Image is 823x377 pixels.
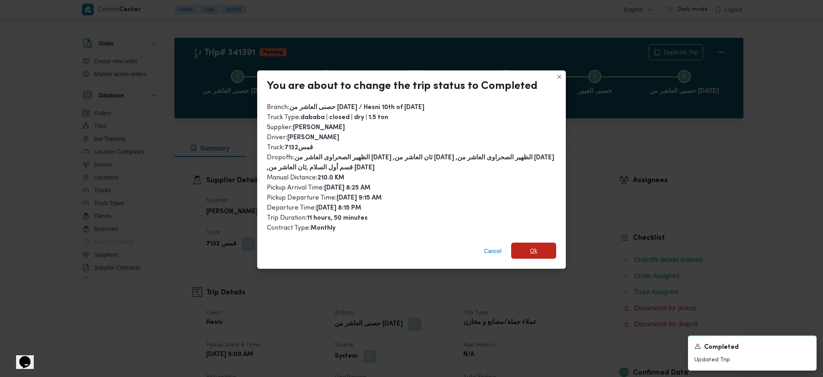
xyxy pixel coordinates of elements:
[285,145,313,151] b: قمس7132
[293,125,345,131] b: [PERSON_NAME]
[311,225,336,231] b: Monthly
[289,105,424,111] b: حصنى العاشر من [DATE] / Hesni 10th of [DATE]
[337,195,382,201] b: [DATE] 9:15 AM
[316,205,361,211] b: [DATE] 8:15 PM
[511,243,556,259] button: Ok
[267,205,361,211] span: Departure Time :
[267,225,336,231] span: Contract Type :
[481,243,505,259] button: Cancel
[484,246,502,256] span: Cancel
[267,144,313,151] span: Truck :
[267,134,339,141] span: Driver :
[267,215,368,221] span: Trip Duration :
[704,343,739,352] span: Completed
[267,80,537,93] div: You are about to change the trip status to Completed
[307,215,368,221] b: 11 hours, 50 minutes
[267,155,554,171] b: الظهير الصحراوى العاشر من [DATE] ,ثان العاشر من [DATE] ,الظهير الصحراوى العاشر من [DATE] ,قسم أول...
[267,114,388,121] span: Truck Type :
[267,185,371,191] span: Pickup Arrival Time :
[317,175,344,181] b: 210.0 KM
[267,124,345,131] span: Supplier :
[267,195,382,201] span: Pickup Departure Time :
[301,115,388,121] b: dababa | closed | dry | 1.5 ton
[267,175,344,181] span: Manual Distance :
[267,155,554,171] span: Dropoffs :
[267,104,424,111] span: Branch :
[555,72,564,82] button: Closes this modal window
[287,135,339,141] b: [PERSON_NAME]
[694,342,810,352] div: Notification
[530,246,537,255] span: Ok
[8,345,34,369] iframe: chat widget
[324,185,371,191] b: [DATE] 8:25 AM
[694,356,810,364] p: Updated Trip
